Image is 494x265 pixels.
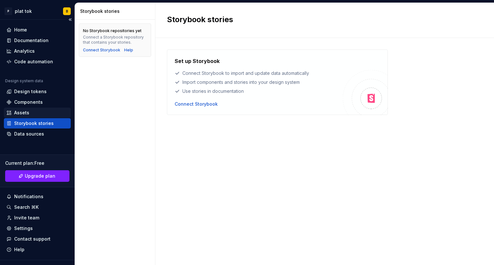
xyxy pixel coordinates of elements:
[4,213,71,223] a: Invite team
[14,37,49,44] div: Documentation
[14,27,27,33] div: Home
[14,193,43,200] div: Notifications
[14,110,29,116] div: Assets
[80,8,152,14] div: Storybook stories
[4,108,71,118] a: Assets
[175,79,343,85] div: Import components and stories into your design system
[4,35,71,46] a: Documentation
[14,225,33,232] div: Settings
[25,173,55,179] span: Upgrade plan
[14,99,43,105] div: Components
[83,48,120,53] button: Connect Storybook
[4,97,71,107] a: Components
[5,170,69,182] button: Upgrade plan
[14,88,47,95] div: Design tokens
[167,14,475,25] h2: Storybook stories
[4,57,71,67] a: Code automation
[14,204,39,210] div: Search ⌘K
[83,35,147,45] div: Connect a Storybook repository that contains your stories.
[4,25,71,35] a: Home
[4,118,71,128] a: Storybook stories
[4,191,71,202] button: Notifications
[4,223,71,234] a: Settings
[4,234,71,244] button: Contact support
[14,48,35,54] div: Analytics
[5,7,12,15] div: P
[15,8,32,14] div: plat tok
[175,101,218,107] button: Connect Storybook
[175,57,220,65] h4: Set up Storybook
[5,160,69,166] div: Current plan : Free
[4,129,71,139] a: Data sources
[124,48,133,53] a: Help
[1,4,73,18] button: Pplat tokB
[66,15,75,24] button: Collapse sidebar
[14,131,44,137] div: Data sources
[175,70,343,76] div: Connect Storybook to import and update data automatically
[4,244,71,255] button: Help
[14,246,24,253] div: Help
[4,86,71,97] a: Design tokens
[14,236,50,242] div: Contact support
[175,88,343,94] div: Use stories in documentation
[83,28,142,33] div: No Storybook repositories yet
[14,58,53,65] div: Code automation
[4,202,71,212] button: Search ⌘K
[14,120,54,127] div: Storybook stories
[66,9,68,14] div: B
[4,46,71,56] a: Analytics
[5,78,43,84] div: Design system data
[14,215,39,221] div: Invite team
